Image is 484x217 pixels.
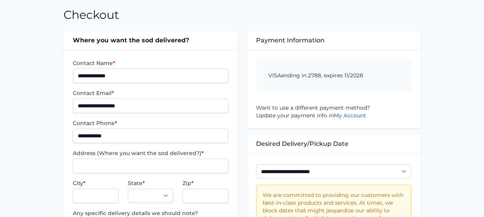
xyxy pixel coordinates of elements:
label: Contact Email [73,89,228,97]
div: Payment Information [247,31,420,50]
div: Where you want the sod delivered? [64,31,237,50]
label: City [73,179,118,187]
div: Desired Delivery/Pickup Date [247,135,420,153]
div: ending in 2788, expires 11/2028 [256,59,411,92]
span: visa [268,72,281,79]
label: Contact Name [73,59,228,67]
label: Address (Where you want the sod delivered?) [73,149,228,157]
label: Zip [183,179,228,187]
h1: Checkout [64,8,119,22]
label: State [128,179,173,187]
label: Contact Phone [73,119,228,127]
label: Any specific delivery details we should note? [73,209,228,217]
p: Want to use a different payment method? Update your payment info in [256,104,411,119]
a: My Account [334,112,366,119]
